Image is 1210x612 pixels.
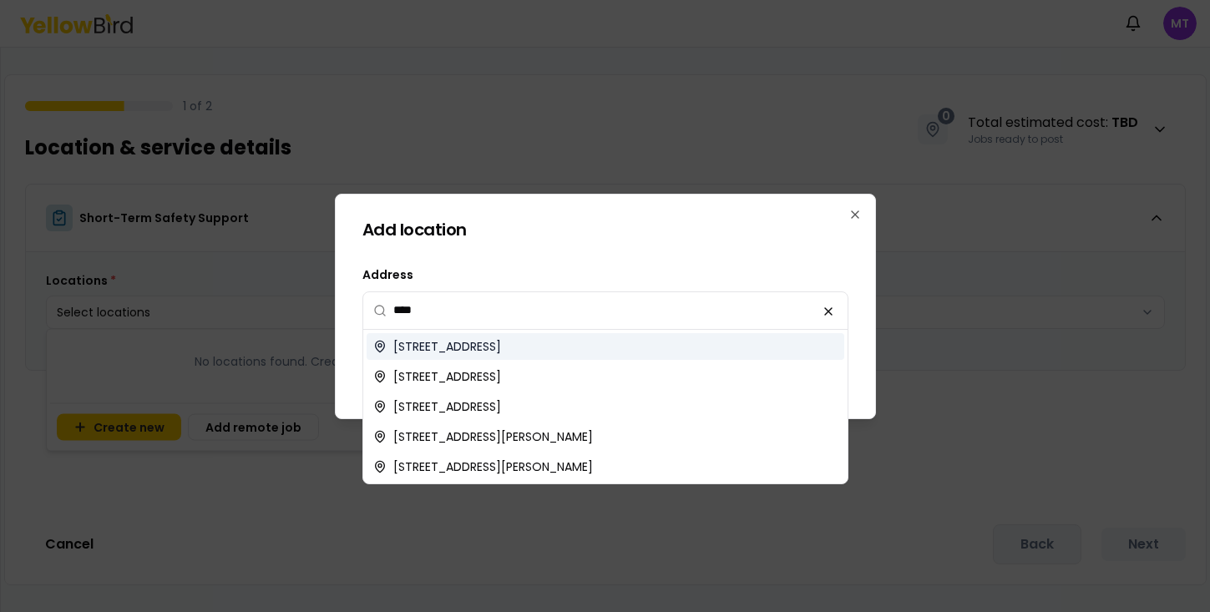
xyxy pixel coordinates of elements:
[393,428,593,445] span: [STREET_ADDRESS][PERSON_NAME]
[393,398,501,415] span: [STREET_ADDRESS]
[393,368,501,385] span: [STREET_ADDRESS]
[393,458,593,475] span: [STREET_ADDRESS][PERSON_NAME]
[362,221,848,238] h2: Add location
[362,266,413,283] label: Address
[363,330,848,483] div: Suggestions
[393,338,501,355] span: [STREET_ADDRESS]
